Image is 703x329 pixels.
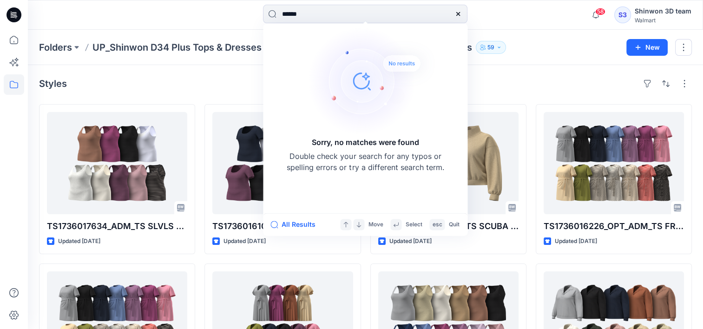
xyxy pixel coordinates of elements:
h5: Sorry, no matches were found [312,137,419,148]
p: Updated [DATE] [555,237,597,246]
a: TS1736016103_ADM_TS SCOOP NECK RIB TEE [212,112,353,214]
a: TS1736016226_OPT_ADM_TS FRONT TWIST MINI DRESS [544,112,684,214]
p: TS1736016103_ADM_TS SCOOP NECK RIB TEE [212,220,353,233]
p: Updated [DATE] [223,237,266,246]
a: Folders [39,41,72,54]
p: Quit [448,220,459,230]
p: Updated [DATE] [58,237,100,246]
p: Select [405,220,422,230]
img: Sorry, no matches were found [308,25,438,137]
p: esc [432,220,442,230]
button: All Results [270,219,322,230]
button: New [626,39,668,56]
a: UP_Shinwon D34 Plus Tops & Dresses [92,41,262,54]
p: Double check your search for any typos or spelling errors or try a different search term. [286,151,444,173]
p: TS1736017634_ADM_TS SLVLS SCOOP NECK TANK TOP [47,220,187,233]
p: Updated [DATE] [389,237,432,246]
h4: Styles [39,78,67,89]
p: 59 [487,42,494,53]
button: 59 [476,41,506,54]
a: TS1736017634_ADM_TS SLVLS SCOOP NECK TANK TOP [47,112,187,214]
div: Walmart [635,17,691,24]
span: 58 [595,8,605,15]
p: Move [368,220,383,230]
div: Shinwon 3D team [635,6,691,17]
div: S3 [614,7,631,23]
p: TS1736016226_OPT_ADM_TS FRONT TWIST MINI DRESS [544,220,684,233]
